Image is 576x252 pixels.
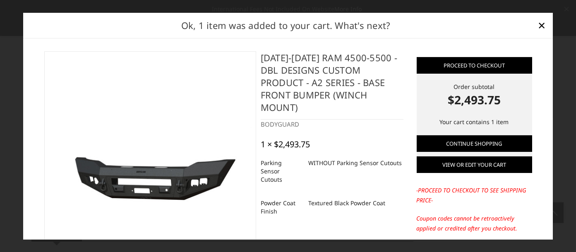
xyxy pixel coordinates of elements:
dd: WITHOUT Parking Sensor Cutouts [308,155,402,170]
h2: Ok, 1 item was added to your cart. What's next? [36,18,535,32]
span: × [538,16,546,34]
dd: Textured Black Powder Coat [308,195,385,210]
strong: $2,493.75 [417,91,532,108]
iframe: Chat Widget [535,212,576,252]
h4: [DATE]-[DATE] Ram 4500-5500 - DBL Designs Custom Product - A2 Series - Base Front Bumper (winch m... [261,51,403,120]
div: Order subtotal [417,82,532,108]
p: -PROCEED TO CHECKOUT TO SEE SHIPPING PRICE- [417,185,532,205]
dt: Parking Sensor Cutouts [261,155,302,187]
a: Continue Shopping [417,135,532,152]
p: Coupon codes cannot be retroactively applied or credited after you checkout. [417,214,532,233]
div: 1 × $2,493.75 [261,139,310,149]
a: View or edit your cart [417,156,532,173]
a: Proceed to checkout [417,57,532,74]
dt: Powder Coat Finish [261,195,302,218]
img: 2019-2025 Ram 4500-5500 - DBL Designs Custom Product - A2 Series - Base Front Bumper (winch mount) [49,127,252,223]
p: Your cart contains 1 item [417,117,532,127]
div: BODYGUARD [261,120,403,129]
a: Close [535,19,549,32]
